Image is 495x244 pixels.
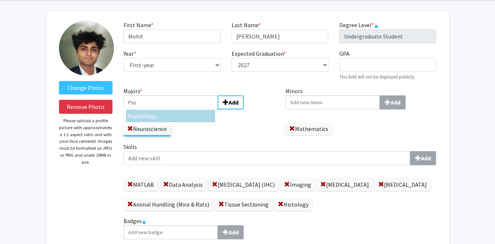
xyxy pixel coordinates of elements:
[123,198,213,211] label: Animal Handling (Mice & Rats)
[285,87,436,109] label: Minors
[285,95,380,109] input: MinorsAdd
[128,112,137,120] span: Psy
[285,123,332,135] label: Mathematics
[5,211,31,238] iframe: Chat
[274,198,312,211] label: Histology
[339,49,350,58] label: GPA
[380,95,406,109] button: Minors
[123,123,170,135] label: Neuroscience
[218,225,244,239] button: Badges
[208,178,278,191] label: [MEDICAL_DATA] (IHC)
[123,178,158,191] label: MATLAB
[59,100,113,114] button: Remove Photo
[218,95,244,109] button: Majors*Psychology
[59,81,113,94] label: ChangeProfile Picture
[59,21,114,76] img: Profile Picture
[232,21,261,29] label: Last Name
[123,87,274,109] label: Majors
[391,99,400,106] b: Add
[280,178,315,191] label: Imaging
[123,216,436,239] label: Badges
[137,112,157,120] span: chology
[374,178,431,191] label: [MEDICAL_DATA]
[232,49,286,58] label: Expected Graduation
[123,95,218,109] input: Majors*PsychologyAdd
[339,21,378,29] label: Degree Level
[421,154,431,162] b: Add
[59,117,113,165] p: Please upload a profile picture with approximately a 1:1 aspect ratio and with your face centered...
[229,229,239,236] b: Add
[123,142,436,165] label: Skills
[229,99,239,106] b: Add
[123,49,136,58] label: Year
[123,225,218,239] input: BadgesAdd
[159,178,206,191] label: Data Analysis
[410,151,436,165] button: Skills
[374,23,378,28] svg: This information is provided and automatically updated by the University of Kentucky and is not e...
[215,198,272,211] label: Tissue Sectioning
[339,74,415,80] small: This field will not be displayed publicly.
[123,21,154,29] label: First Name
[123,151,410,165] input: SkillsAdd
[317,178,373,191] label: [MEDICAL_DATA]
